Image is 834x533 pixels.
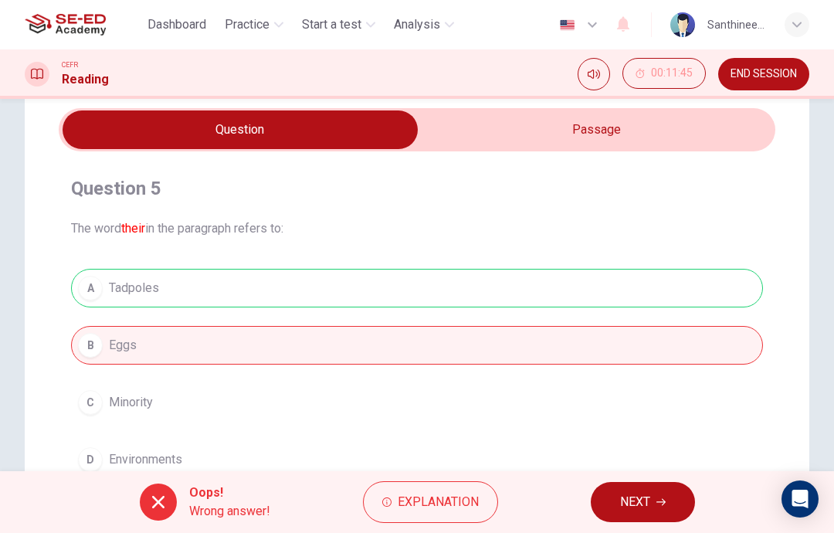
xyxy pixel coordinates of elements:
button: NEXT [591,482,695,522]
div: Mute [578,58,610,90]
span: Wrong answer! [189,502,270,521]
span: Explanation [398,491,479,513]
img: en [558,19,577,31]
img: SE-ED Academy logo [25,9,106,40]
div: Hide [622,58,706,90]
span: Dashboard [147,15,206,34]
span: Analysis [394,15,440,34]
h4: Question 5 [71,176,763,201]
a: SE-ED Academy logo [25,9,141,40]
button: Start a test [296,11,381,39]
span: NEXT [620,491,650,513]
img: Profile picture [670,12,695,37]
span: CEFR [62,59,78,70]
span: Practice [225,15,270,34]
span: 00:11:45 [651,67,693,80]
button: END SESSION [718,58,809,90]
span: END SESSION [731,68,797,80]
div: Santhinee Bunluesup [707,15,766,34]
button: Practice [219,11,290,39]
span: The word in the paragraph refers to: [71,219,763,238]
font: their [121,221,145,236]
div: Open Intercom Messenger [781,480,819,518]
span: Oops! [189,484,270,502]
button: Explanation [363,481,498,523]
span: Start a test [302,15,361,34]
h1: Reading [62,70,109,89]
button: Dashboard [141,11,212,39]
button: Analysis [388,11,460,39]
button: 00:11:45 [622,58,706,89]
